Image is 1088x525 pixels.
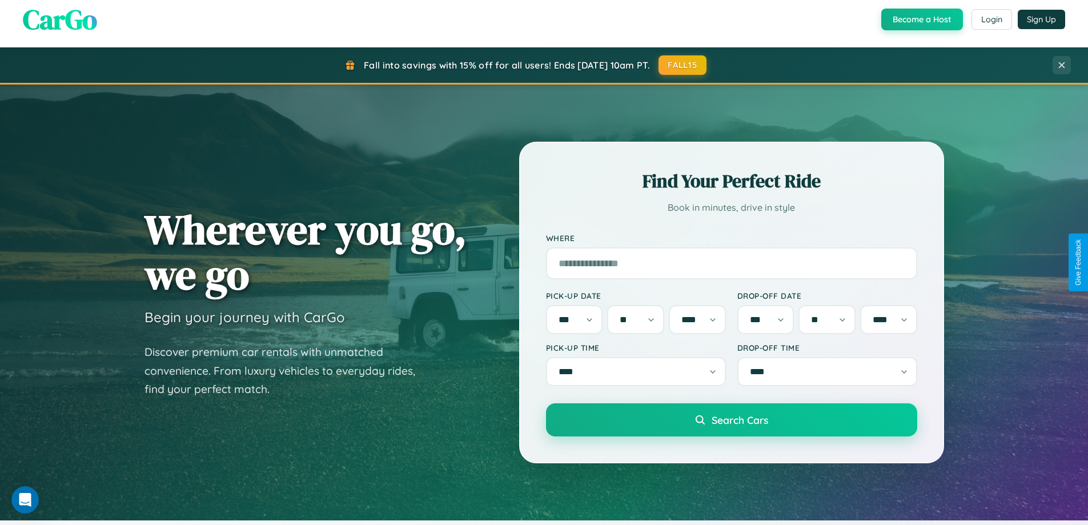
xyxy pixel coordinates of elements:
span: Search Cars [712,414,768,426]
button: Login [971,9,1012,30]
span: CarGo [23,1,97,38]
p: Book in minutes, drive in style [546,199,917,216]
h2: Find Your Perfect Ride [546,169,917,194]
h3: Begin your journey with CarGo [144,308,345,326]
label: Pick-up Date [546,291,726,300]
label: Drop-off Time [737,343,917,352]
iframe: Intercom live chat [11,486,39,514]
h1: Wherever you go, we go [144,207,467,297]
span: Fall into savings with 15% off for all users! Ends [DATE] 10am PT. [364,59,650,71]
button: Become a Host [881,9,963,30]
label: Where [546,233,917,243]
button: FALL15 [659,55,706,75]
button: Sign Up [1018,10,1065,29]
button: Search Cars [546,403,917,436]
div: Give Feedback [1074,239,1082,286]
label: Pick-up Time [546,343,726,352]
p: Discover premium car rentals with unmatched convenience. From luxury vehicles to everyday rides, ... [144,343,430,399]
label: Drop-off Date [737,291,917,300]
